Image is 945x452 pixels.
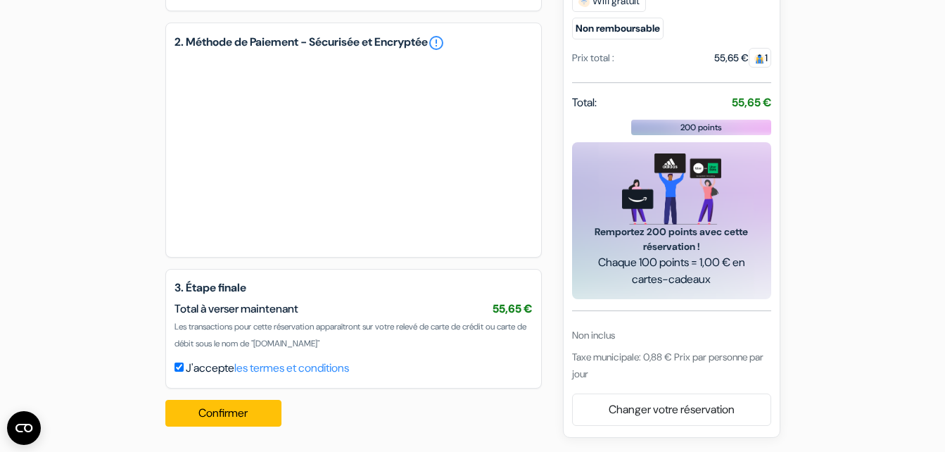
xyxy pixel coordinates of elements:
[572,51,614,65] div: Prix total :
[573,396,770,423] a: Changer votre réservation
[189,71,519,232] iframe: Cadre de saisie sécurisé pour le paiement
[589,254,754,288] span: Chaque 100 points = 1,00 € en cartes-cadeaux
[732,95,771,110] strong: 55,65 €
[186,360,349,377] label: J'accepte
[589,225,754,254] span: Remportez 200 points avec cette réservation !
[714,51,771,65] div: 55,65 €
[175,301,298,316] span: Total à verser maintenant
[234,360,349,375] a: les termes et conditions
[622,153,721,225] img: gift_card_hero_new.png
[754,54,765,64] img: guest.svg
[493,301,533,316] span: 55,65 €
[7,411,41,445] button: Ouvrir le widget CMP
[165,400,282,427] button: Confirmer
[572,94,597,111] span: Total:
[428,34,445,51] a: error_outline
[572,18,664,39] small: Non remboursable
[175,281,533,294] h5: 3. Étape finale
[749,48,771,68] span: 1
[175,321,526,349] span: Les transactions pour cette réservation apparaîtront sur votre relevé de carte de crédit ou carte...
[175,34,533,51] h5: 2. Méthode de Paiement - Sécurisée et Encryptée
[680,121,722,134] span: 200 points
[572,351,763,380] span: Taxe municipale: 0,88 € Prix par personne par jour
[572,328,771,343] div: Non inclus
